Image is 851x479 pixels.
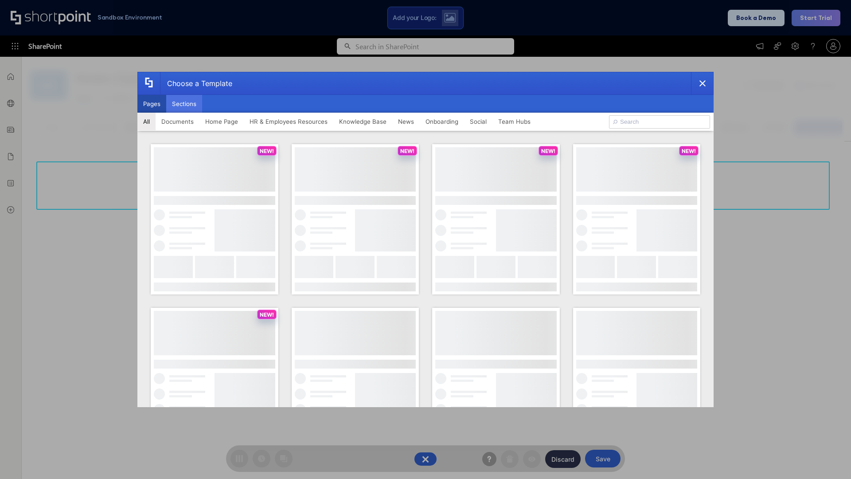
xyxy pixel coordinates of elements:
[137,113,156,130] button: All
[199,113,244,130] button: Home Page
[682,148,696,154] p: NEW!
[137,72,714,407] div: template selector
[244,113,333,130] button: HR & Employees Resources
[160,72,232,94] div: Choose a Template
[492,113,536,130] button: Team Hubs
[609,115,710,129] input: Search
[156,113,199,130] button: Documents
[392,113,420,130] button: News
[333,113,392,130] button: Knowledge Base
[420,113,464,130] button: Onboarding
[464,113,492,130] button: Social
[260,311,274,318] p: NEW!
[137,95,166,113] button: Pages
[260,148,274,154] p: NEW!
[400,148,414,154] p: NEW!
[166,95,202,113] button: Sections
[541,148,555,154] p: NEW!
[807,436,851,479] iframe: Chat Widget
